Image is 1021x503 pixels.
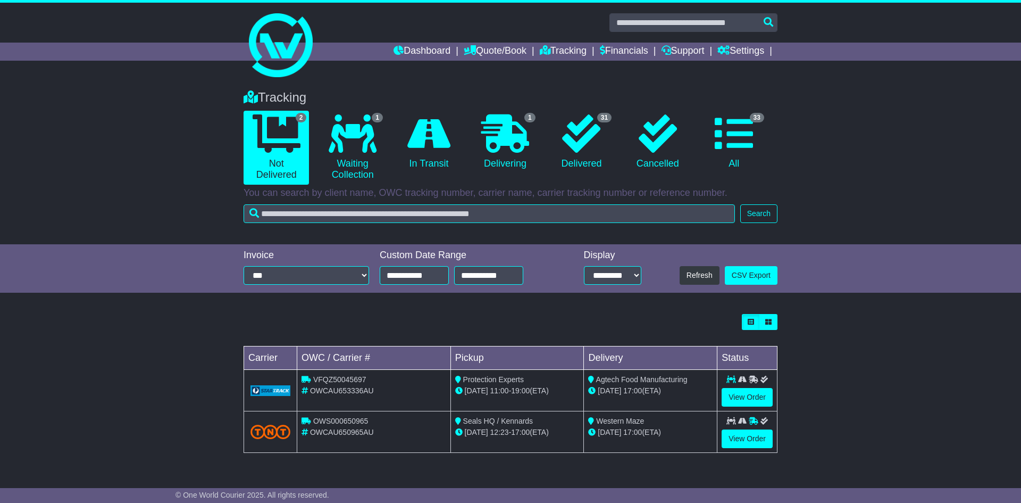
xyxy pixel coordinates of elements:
[600,43,648,61] a: Financials
[584,250,641,261] div: Display
[250,385,290,396] img: GetCarrierServiceLogo
[465,386,488,395] span: [DATE]
[717,43,764,61] a: Settings
[623,428,642,436] span: 17:00
[596,417,644,425] span: Western Maze
[310,428,374,436] span: OWCAU650965AU
[584,347,717,370] td: Delivery
[701,111,767,174] a: 33 All
[490,386,509,395] span: 11:00
[540,43,587,61] a: Tracking
[598,386,621,395] span: [DATE]
[680,266,719,285] button: Refresh
[511,386,530,395] span: 19:00
[722,430,773,448] a: View Order
[372,113,383,122] span: 1
[549,111,614,174] a: 31 Delivered
[625,111,690,174] a: Cancelled
[740,204,777,223] button: Search
[320,111,385,185] a: 1 Waiting Collection
[450,347,584,370] td: Pickup
[313,375,366,384] span: VFQZ50045697
[244,187,777,199] p: You can search by client name, OWC tracking number, carrier name, carrier tracking number or refe...
[394,43,450,61] a: Dashboard
[717,347,777,370] td: Status
[472,111,538,174] a: 1 Delivering
[465,428,488,436] span: [DATE]
[725,266,777,285] a: CSV Export
[490,428,509,436] span: 12:23
[244,250,369,261] div: Invoice
[238,90,783,105] div: Tracking
[511,428,530,436] span: 17:00
[596,375,688,384] span: Agtech Food Manufacturing
[623,386,642,395] span: 17:00
[396,111,462,174] a: In Transit
[297,347,451,370] td: OWC / Carrier #
[750,113,764,122] span: 33
[296,113,307,122] span: 2
[598,428,621,436] span: [DATE]
[310,386,374,395] span: OWCAU653336AU
[455,385,580,397] div: - (ETA)
[380,250,550,261] div: Custom Date Range
[175,491,329,499] span: © One World Courier 2025. All rights reserved.
[463,375,524,384] span: Protection Experts
[662,43,705,61] a: Support
[455,427,580,438] div: - (ETA)
[244,347,297,370] td: Carrier
[313,417,369,425] span: OWS000650965
[464,43,526,61] a: Quote/Book
[524,113,535,122] span: 1
[597,113,612,122] span: 31
[244,111,309,185] a: 2 Not Delivered
[250,425,290,439] img: TNT_Domestic.png
[588,385,713,397] div: (ETA)
[588,427,713,438] div: (ETA)
[722,388,773,407] a: View Order
[463,417,533,425] span: Seals HQ / Kennards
